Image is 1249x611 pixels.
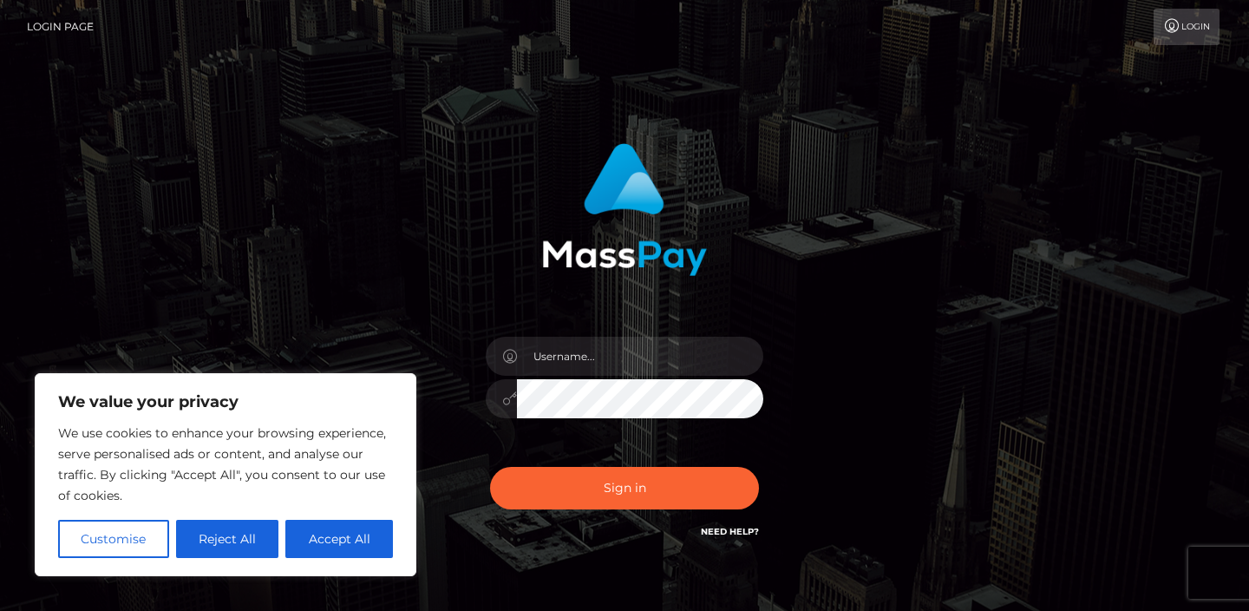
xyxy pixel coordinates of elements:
[285,520,393,558] button: Accept All
[1154,9,1220,45] a: Login
[490,467,759,509] button: Sign in
[176,520,279,558] button: Reject All
[517,337,763,376] input: Username...
[27,9,94,45] a: Login Page
[542,143,707,276] img: MassPay Login
[58,391,393,412] p: We value your privacy
[58,423,393,506] p: We use cookies to enhance your browsing experience, serve personalised ads or content, and analys...
[35,373,416,576] div: We value your privacy
[701,526,759,537] a: Need Help?
[58,520,169,558] button: Customise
